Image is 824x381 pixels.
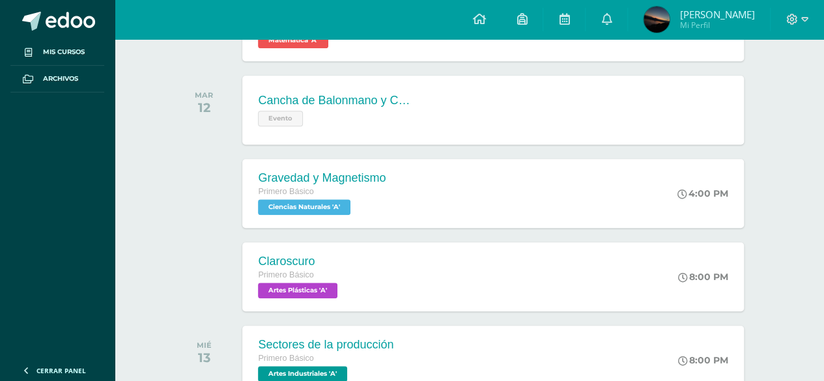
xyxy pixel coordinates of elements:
[258,33,328,48] span: Matemática 'A'
[258,94,414,107] div: Cancha de Balonmano y Contenido
[644,7,670,33] img: d0711b40ec439666d0e7767adc0c4bb0.png
[677,188,728,199] div: 4:00 PM
[678,271,728,283] div: 8:00 PM
[10,39,104,66] a: Mis cursos
[679,8,754,21] span: [PERSON_NAME]
[258,354,313,363] span: Primero Básico
[197,341,212,350] div: MIÉ
[678,354,728,366] div: 8:00 PM
[197,350,212,365] div: 13
[679,20,754,31] span: Mi Perfil
[258,270,313,279] span: Primero Básico
[43,47,85,57] span: Mis cursos
[258,111,303,126] span: Evento
[258,283,337,298] span: Artes Plásticas 'A'
[258,338,393,352] div: Sectores de la producción
[258,199,350,215] span: Ciencias Naturales 'A'
[195,100,213,115] div: 12
[10,66,104,92] a: Archivos
[258,255,341,268] div: Claroscuro
[36,366,86,375] span: Cerrar panel
[258,187,313,196] span: Primero Básico
[195,91,213,100] div: MAR
[43,74,78,84] span: Archivos
[258,171,386,185] div: Gravedad y Magnetismo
